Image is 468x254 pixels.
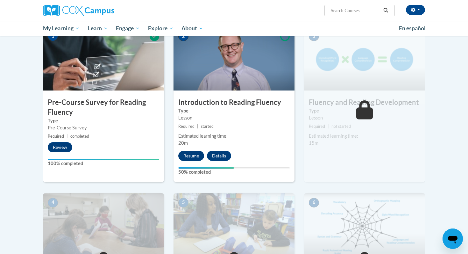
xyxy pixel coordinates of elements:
[174,98,294,107] h3: Introduction to Reading Fluency
[48,124,159,131] div: Pre-Course Survey
[116,25,140,32] span: Engage
[328,124,329,129] span: |
[443,229,463,249] iframe: Button to launch messaging window
[84,21,112,36] a: Learn
[201,124,214,129] span: started
[309,32,319,41] span: 3
[112,21,144,36] a: Engage
[331,124,351,129] span: not started
[406,5,425,15] button: Account Settings
[39,21,84,36] a: My Learning
[174,27,294,91] img: Course Image
[48,142,72,152] button: Review
[309,140,318,146] span: 15m
[178,169,290,176] label: 50% completed
[43,25,80,32] span: My Learning
[178,140,188,146] span: 20m
[48,198,58,207] span: 4
[33,21,435,36] div: Main menu
[304,98,425,107] h3: Fluency and Reading Development
[148,25,174,32] span: Explore
[178,167,234,169] div: Your progress
[70,134,89,139] span: completed
[181,25,203,32] span: About
[304,27,425,91] img: Course Image
[395,22,430,35] a: En español
[43,5,114,16] img: Cox Campus
[178,107,290,114] label: Type
[309,198,319,207] span: 6
[43,5,164,16] a: Cox Campus
[144,21,178,36] a: Explore
[399,25,426,32] span: En español
[178,21,208,36] a: About
[197,124,198,129] span: |
[48,134,64,139] span: Required
[48,159,159,160] div: Your progress
[330,7,381,14] input: Search Courses
[67,134,68,139] span: |
[178,151,204,161] button: Resume
[178,124,195,129] span: Required
[43,98,164,117] h3: Pre-Course Survey for Reading Fluency
[381,7,391,14] button: Search
[309,124,325,129] span: Required
[309,133,420,140] div: Estimated learning time:
[88,25,108,32] span: Learn
[48,32,58,41] span: 1
[178,114,290,121] div: Lesson
[178,198,188,207] span: 5
[48,117,159,124] label: Type
[178,32,188,41] span: 2
[178,133,290,140] div: Estimated learning time:
[43,27,164,91] img: Course Image
[309,114,420,121] div: Lesson
[309,107,420,114] label: Type
[207,151,231,161] button: Details
[48,160,159,167] label: 100% completed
